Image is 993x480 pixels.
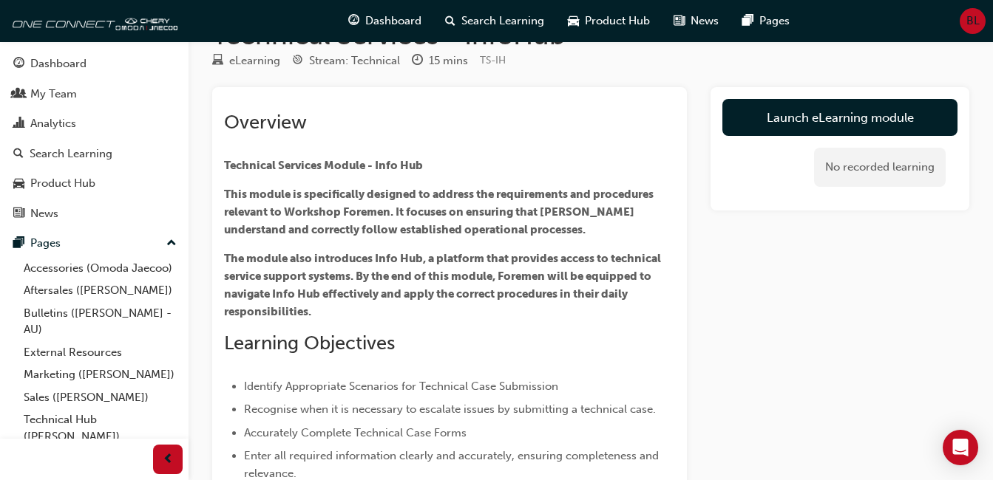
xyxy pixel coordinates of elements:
span: guage-icon [348,12,359,30]
span: target-icon [292,55,303,68]
a: My Team [6,80,183,108]
span: Overview [224,111,307,134]
span: car-icon [568,12,579,30]
span: car-icon [13,177,24,191]
div: Pages [30,235,61,252]
span: guage-icon [13,58,24,71]
span: learningResourceType_ELEARNING-icon [212,55,223,68]
a: search-iconSearch Learning [433,6,556,36]
div: Type [212,52,280,70]
button: Pages [6,230,183,257]
span: people-icon [13,88,24,101]
span: Identify Appropriate Scenarios for Technical Case Submission [244,380,558,393]
span: chart-icon [13,117,24,131]
div: 15 mins [429,52,468,69]
span: Product Hub [585,13,650,30]
span: news-icon [13,208,24,221]
span: Technical Services Module - Info Hub [224,159,423,172]
span: Search Learning [461,13,544,30]
span: search-icon [445,12,455,30]
a: Accessories (Omoda Jaecoo) [18,257,183,280]
div: Duration [412,52,468,70]
span: prev-icon [163,450,174,469]
span: search-icon [13,148,24,161]
a: Bulletins ([PERSON_NAME] - AU) [18,302,183,341]
a: Product Hub [6,170,183,197]
div: Product Hub [30,175,95,192]
div: No recorded learning [814,148,946,187]
a: Launch eLearning module [722,99,958,136]
a: pages-iconPages [731,6,801,36]
span: Learning Objectives [224,332,395,354]
a: Technical Hub ([PERSON_NAME]) [18,408,183,448]
img: oneconnect [7,6,177,35]
span: News [691,13,719,30]
a: News [6,200,183,227]
span: pages-icon [742,12,753,30]
span: Learning resource code [480,54,506,66]
span: Accurately Complete Technical Case Forms [244,426,467,439]
span: Enter all required information clearly and accurately, ensuring completeness and relevance. [244,449,662,480]
span: news-icon [674,12,685,30]
span: The module also introduces Info Hub, a platform that provides access to technical service support... [224,252,663,318]
a: Search Learning [6,140,183,168]
a: Marketing ([PERSON_NAME]) [18,363,183,386]
a: news-iconNews [662,6,731,36]
div: News [30,205,58,222]
div: Open Intercom Messenger [943,430,978,465]
a: guage-iconDashboard [336,6,433,36]
span: Dashboard [365,13,421,30]
a: Sales ([PERSON_NAME]) [18,386,183,409]
div: Search Learning [30,145,112,162]
div: Stream [292,52,400,70]
a: External Resources [18,341,183,364]
div: eLearning [229,52,280,69]
a: car-iconProduct Hub [556,6,662,36]
div: Dashboard [30,55,87,72]
a: Aftersales ([PERSON_NAME]) [18,279,183,302]
span: This module is specifically designed to address the requirements and procedures relevant to Works... [224,188,656,236]
span: BL [966,13,980,30]
span: Pages [759,13,790,30]
button: DashboardMy TeamAnalyticsSearch LearningProduct HubNews [6,47,183,230]
span: clock-icon [412,55,423,68]
span: up-icon [166,234,177,253]
div: Analytics [30,115,76,132]
a: Dashboard [6,50,183,78]
span: pages-icon [13,237,24,250]
div: My Team [30,86,77,103]
button: BL [960,8,986,34]
span: Recognise when it is necessary to escalate issues by submitting a technical case. [244,402,656,416]
a: Analytics [6,110,183,137]
div: Stream: Technical [309,52,400,69]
